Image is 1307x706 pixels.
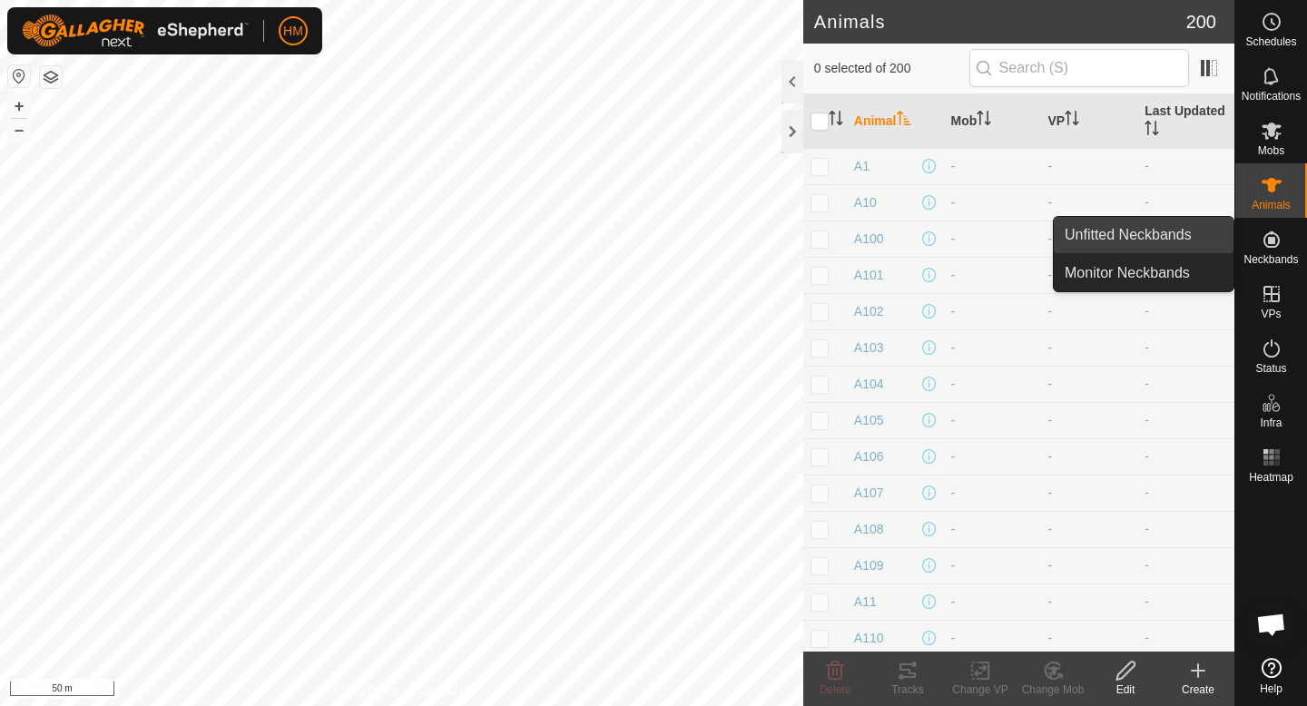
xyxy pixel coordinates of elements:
p-sorticon: Activate to sort [897,113,911,128]
th: Last Updated [1137,94,1234,149]
div: - [951,266,1034,285]
span: 0 selected of 200 [814,59,969,78]
span: A11 [854,593,877,612]
span: HM [283,22,303,41]
p-sorticon: Activate to sort [1145,123,1159,138]
div: - [951,157,1034,176]
input: Search (S) [969,49,1189,87]
button: + [8,95,30,117]
span: A107 [854,484,884,503]
app-display-virtual-paddock-transition: - [1047,631,1052,645]
div: - [951,302,1034,321]
div: - [951,629,1034,648]
app-display-virtual-paddock-transition: - [1047,449,1052,464]
span: - [1145,631,1149,645]
span: Status [1255,363,1286,374]
span: - [1145,195,1149,210]
app-display-virtual-paddock-transition: - [1047,594,1052,609]
div: Edit [1089,681,1162,698]
a: Privacy Policy [329,682,398,699]
span: - [1145,304,1149,319]
span: - [1145,413,1149,427]
span: Unfitted Neckbands [1065,224,1192,246]
span: - [1145,449,1149,464]
span: Infra [1260,417,1282,428]
span: A110 [854,629,884,648]
span: - [1145,159,1149,173]
span: A1 [854,157,870,176]
span: Animals [1252,200,1291,211]
th: Animal [847,94,944,149]
a: Open chat [1244,597,1299,652]
div: Change VP [944,681,1017,698]
app-display-virtual-paddock-transition: - [1047,195,1052,210]
th: VP [1040,94,1137,149]
img: Gallagher Logo [22,15,249,47]
app-display-virtual-paddock-transition: - [1047,304,1052,319]
span: VPs [1261,309,1281,319]
span: - [1145,522,1149,536]
span: A10 [854,193,877,212]
span: - [1145,377,1149,391]
a: Unfitted Neckbands [1054,217,1233,253]
div: - [951,193,1034,212]
div: - [951,447,1034,466]
button: – [8,119,30,141]
app-display-virtual-paddock-transition: - [1047,268,1052,282]
span: 200 [1186,8,1216,35]
th: Mob [944,94,1041,149]
app-display-virtual-paddock-transition: - [1047,558,1052,573]
span: Neckbands [1243,254,1298,265]
div: - [951,411,1034,430]
div: - [951,593,1034,612]
div: Create [1162,681,1234,698]
span: A103 [854,338,884,358]
div: - [951,484,1034,503]
app-display-virtual-paddock-transition: - [1047,485,1052,500]
button: Map Layers [40,66,62,88]
span: A105 [854,411,884,430]
span: Help [1260,683,1282,694]
span: Monitor Neckbands [1065,262,1190,284]
span: A104 [854,375,884,394]
span: - [1145,558,1149,573]
span: - [1145,594,1149,609]
a: Monitor Neckbands [1054,255,1233,291]
app-display-virtual-paddock-transition: - [1047,340,1052,355]
span: A101 [854,266,884,285]
span: - [1145,485,1149,500]
app-display-virtual-paddock-transition: - [1047,159,1052,173]
span: A106 [854,447,884,466]
button: Reset Map [8,65,30,87]
app-display-virtual-paddock-transition: - [1047,231,1052,246]
span: A102 [854,302,884,321]
app-display-virtual-paddock-transition: - [1047,522,1052,536]
span: - [1145,340,1149,355]
span: Heatmap [1249,472,1293,483]
span: A108 [854,520,884,539]
h2: Animals [814,11,1186,33]
app-display-virtual-paddock-transition: - [1047,377,1052,391]
div: - [951,556,1034,575]
a: Help [1235,651,1307,701]
div: Change Mob [1017,681,1089,698]
span: Schedules [1245,36,1296,47]
span: Mobs [1258,145,1284,156]
div: - [951,338,1034,358]
div: - [951,230,1034,249]
div: Tracks [871,681,944,698]
span: Notifications [1242,91,1301,102]
div: - [951,520,1034,539]
app-display-virtual-paddock-transition: - [1047,413,1052,427]
span: A109 [854,556,884,575]
a: Contact Us [419,682,473,699]
span: A100 [854,230,884,249]
p-sorticon: Activate to sort [1065,113,1079,128]
p-sorticon: Activate to sort [829,113,843,128]
div: - [951,375,1034,394]
span: Delete [820,683,851,696]
p-sorticon: Activate to sort [977,113,991,128]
